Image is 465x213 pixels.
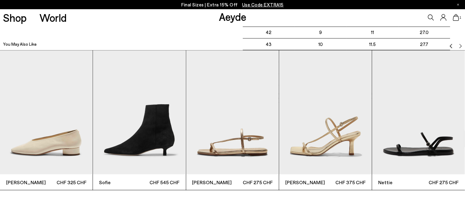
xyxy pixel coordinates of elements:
td: 27.7 [398,38,450,50]
td: 11 [346,27,398,38]
a: Shop [3,12,27,23]
a: Nettie CHF 275 CHF [372,51,465,190]
img: Elise Leather Toe-Post Sandals [279,51,372,174]
button: Next slide [458,40,463,49]
span: CHF 375 CHF [325,178,366,186]
p: Final Sizes | Extra 15% Off [181,1,284,9]
a: 1 [453,14,459,21]
div: 6 / 6 [372,50,465,190]
div: 4 / 6 [186,50,279,190]
a: Sofie CHF 545 CHF [93,51,186,190]
span: CHF 545 CHF [139,178,180,186]
span: Navigate to /collections/ss25-final-sizes [242,2,284,7]
span: [PERSON_NAME] [285,179,326,186]
h2: You May Also Like [3,41,37,47]
a: Aeyde [219,10,246,23]
span: 1 [459,16,462,19]
span: Sofie [99,179,139,186]
td: 9 [294,27,346,38]
span: CHF 275 CHF [232,178,273,186]
div: 3 / 6 [93,50,186,190]
div: 5 / 6 [279,50,372,190]
span: CHF 275 CHF [418,178,459,186]
a: World [39,12,67,23]
a: [PERSON_NAME] CHF 375 CHF [279,51,372,190]
span: [PERSON_NAME] [192,179,232,186]
span: [PERSON_NAME] [6,179,46,186]
td: 42 [243,27,295,38]
img: svg%3E [448,44,453,49]
img: Sofie Suede Ankle Boots [93,51,186,174]
td: 27.0 [398,27,450,38]
td: 10 [294,38,346,50]
span: CHF 325 CHF [46,178,87,186]
a: [PERSON_NAME] CHF 275 CHF [186,51,279,190]
button: Previous slide [448,40,453,49]
img: Ella Leather Toe-Post Sandals [186,51,279,174]
td: 43 [243,38,295,50]
img: svg%3E [458,44,463,49]
td: 11.5 [346,38,398,50]
span: Nettie [378,179,419,186]
img: Nettie Leather Sandals [372,51,465,174]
